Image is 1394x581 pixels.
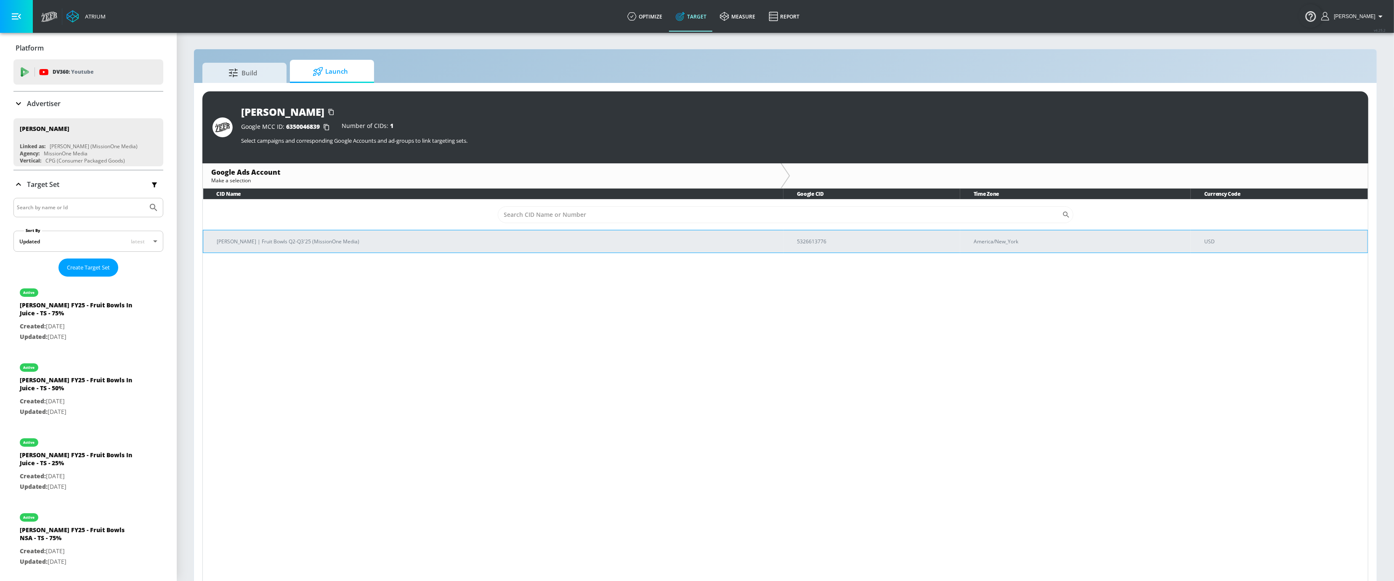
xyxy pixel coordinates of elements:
span: Created: [20,397,46,405]
div: Target Set [13,171,163,198]
div: [PERSON_NAME] FY25 - Fruit Bowls In Juice - TS - 75% [20,301,138,321]
p: [DATE] [20,482,138,492]
div: CPG (Consumer Packaged Goods) [45,157,125,164]
a: Atrium [66,10,106,23]
span: Created: [20,322,46,330]
a: Target [669,1,713,32]
th: Google CID [783,189,960,199]
p: [PERSON_NAME] | Fruit Bowls Q2-Q3'25 (MissionOne Media) [217,237,777,246]
span: latest [131,238,145,245]
div: [PERSON_NAME] [241,105,324,119]
p: [DATE] [20,332,138,342]
a: measure [713,1,762,32]
span: Created: [20,472,46,480]
div: Google Ads Account [211,168,772,177]
span: Launch [298,61,362,82]
div: [PERSON_NAME] [20,125,69,133]
div: active [24,290,35,295]
th: Time Zone [960,189,1191,199]
input: Search by name or Id [17,202,144,213]
p: [DATE] [20,407,138,417]
div: active[PERSON_NAME] FY25 - Fruit Bowls NSA - TS - 75%Created:[DATE]Updated:[DATE] [13,505,163,573]
div: active[PERSON_NAME] FY25 - Fruit Bowls In Juice - TS - 25%Created:[DATE]Updated:[DATE] [13,430,163,498]
p: [DATE] [20,557,138,567]
div: active [24,365,35,370]
th: CID Name [203,189,783,199]
div: active[PERSON_NAME] FY25 - Fruit Bowls In Juice - TS - 75%Created:[DATE]Updated:[DATE] [13,280,163,348]
p: DV360: [53,67,93,77]
div: DV360: Youtube [13,59,163,85]
p: 5326613776 [797,237,953,246]
div: [PERSON_NAME]Linked as:[PERSON_NAME] (MissionOne Media)Agency:MissionOne MediaVertical:CPG (Consu... [13,118,163,166]
div: Search CID Name or Number [498,206,1073,223]
div: Make a selection [211,177,772,184]
p: [DATE] [20,321,138,332]
p: [DATE] [20,396,138,407]
div: active [24,440,35,445]
p: Select campaigns and corresponding Google Accounts and ad-groups to link targeting sets. [241,137,1358,144]
button: Create Target Set [58,259,118,277]
p: Target Set [27,180,59,189]
span: Updated: [20,408,48,416]
div: Google Ads AccountMake a selection [203,163,781,188]
p: Advertiser [27,99,61,108]
div: [PERSON_NAME] FY25 - Fruit Bowls NSA - TS - 75% [20,526,138,546]
p: Youtube [71,67,93,76]
div: Platform [13,36,163,60]
div: Advertiser [13,92,163,115]
th: Currency Code [1191,189,1367,199]
div: active [24,515,35,520]
div: Agency: [20,150,40,157]
span: 1 [390,122,393,130]
button: [PERSON_NAME] [1321,11,1386,21]
span: Created: [20,547,46,555]
span: Updated: [20,333,48,341]
div: MissionOne Media [44,150,88,157]
a: optimize [621,1,669,32]
div: Google MCC ID: [241,123,333,131]
p: Platform [16,43,44,53]
span: Updated: [20,482,48,490]
div: Atrium [82,13,106,20]
div: [PERSON_NAME] (MissionOne Media) [50,143,138,150]
div: Number of CIDs: [342,123,393,131]
div: Updated [19,238,40,245]
div: Vertical: [20,157,41,164]
input: Search CID Name or Number [498,206,1062,223]
div: Linked as: [20,143,45,150]
span: 6350046839 [286,123,320,131]
p: America/New_York [974,237,1184,246]
button: Open Resource Center [1299,4,1322,28]
span: v 4.25.2 [1374,28,1386,32]
label: Sort By [24,228,42,233]
p: [DATE] [20,546,138,557]
a: Report [762,1,806,32]
div: active[PERSON_NAME] FY25 - Fruit Bowls In Juice - TS - 50%Created:[DATE]Updated:[DATE] [13,355,163,423]
p: USD [1204,237,1361,246]
span: Build [211,63,275,83]
span: Updated: [20,557,48,565]
span: login as: andersson.ceron@zefr.com [1330,13,1375,19]
span: Create Target Set [67,263,110,272]
p: [DATE] [20,471,138,482]
div: [PERSON_NAME] FY25 - Fruit Bowls In Juice - TS - 25% [20,451,138,471]
div: [PERSON_NAME] FY25 - Fruit Bowls In Juice - TS - 50% [20,376,138,396]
